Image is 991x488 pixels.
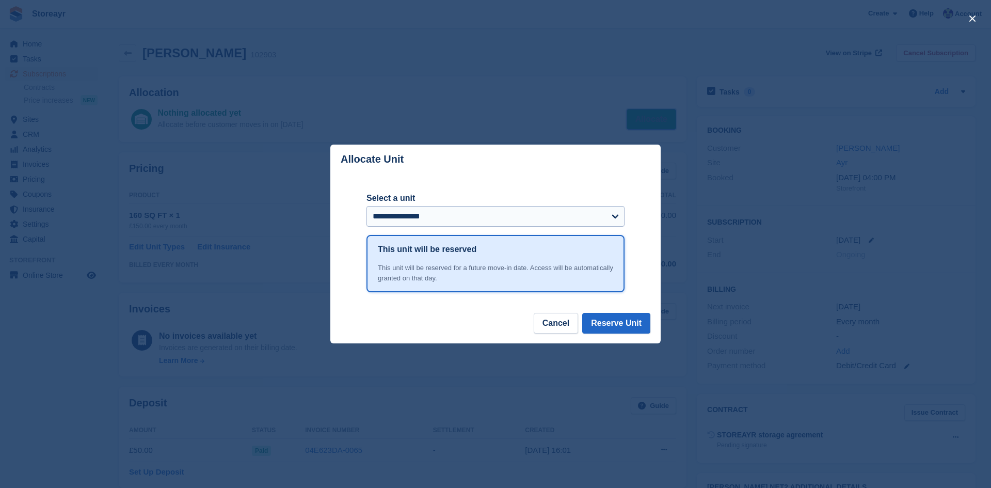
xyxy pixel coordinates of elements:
[378,243,476,256] h1: This unit will be reserved
[534,313,578,334] button: Cancel
[964,10,981,27] button: close
[378,263,613,283] div: This unit will be reserved for a future move-in date. Access will be automatically granted on tha...
[341,153,404,165] p: Allocate Unit
[582,313,650,334] button: Reserve Unit
[366,192,625,204] label: Select a unit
